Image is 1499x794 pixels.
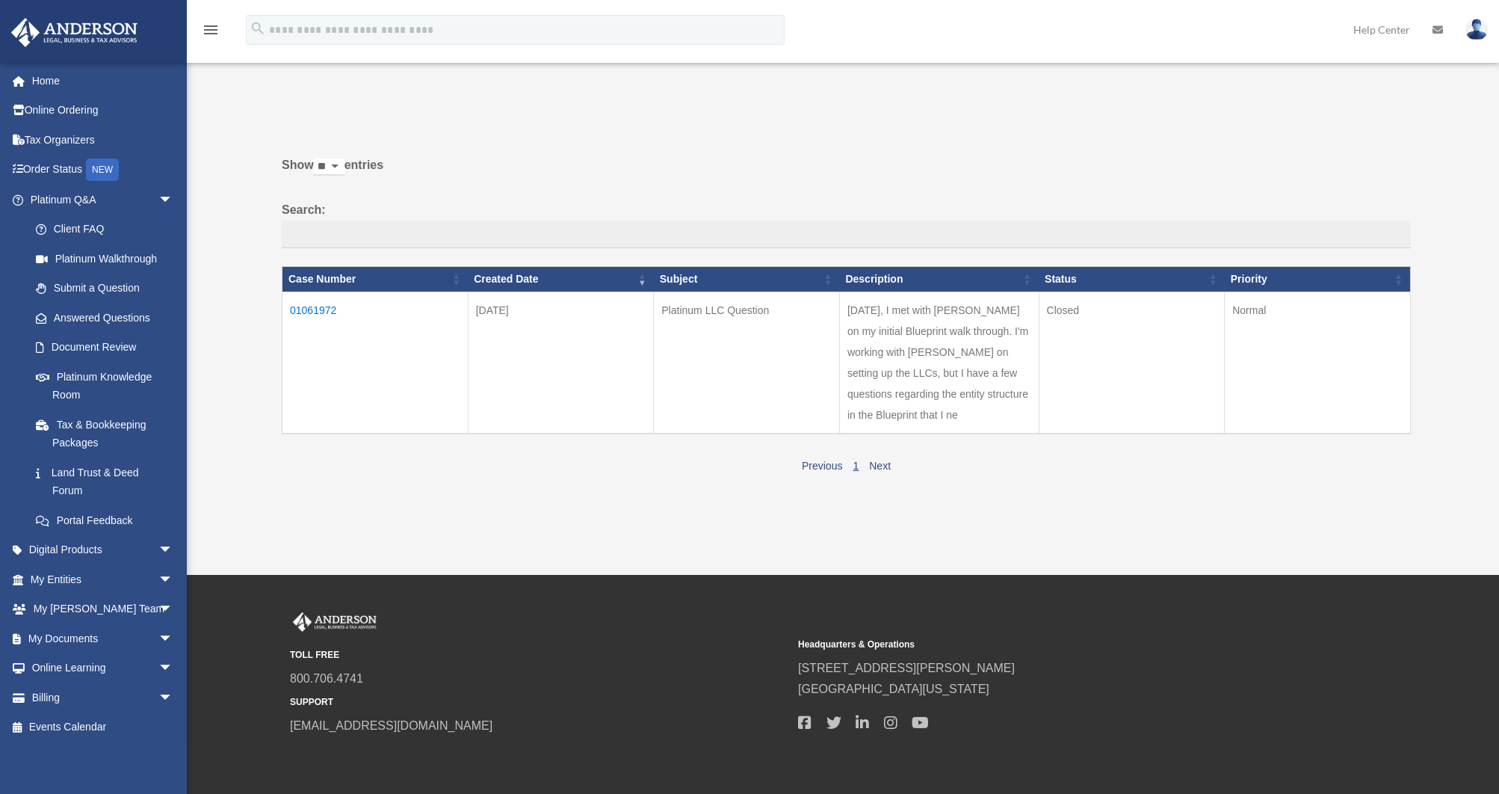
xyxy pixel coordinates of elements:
[202,21,220,39] i: menu
[10,713,196,742] a: Events Calendar
[282,155,1411,191] label: Show entries
[1039,267,1225,292] th: Status: activate to sort column ascending
[869,460,891,472] a: Next
[798,683,989,695] a: [GEOGRAPHIC_DATA][US_STATE]
[7,18,142,47] img: Anderson Advisors Platinum Portal
[158,594,188,625] span: arrow_drop_down
[10,66,196,96] a: Home
[21,458,188,505] a: Land Trust & Deed Forum
[468,267,654,292] th: Created Date: activate to sort column ascending
[1465,19,1488,40] img: User Pic
[10,535,196,565] a: Digital Productsarrow_drop_down
[21,303,181,333] a: Answered Questions
[468,292,654,434] td: [DATE]
[314,159,344,176] select: Showentries
[853,460,859,472] a: 1
[158,535,188,566] span: arrow_drop_down
[798,662,1015,674] a: [STREET_ADDRESS][PERSON_NAME]
[290,647,788,663] small: TOLL FREE
[839,267,1039,292] th: Description: activate to sort column ascending
[10,683,196,713] a: Billingarrow_drop_down
[158,683,188,713] span: arrow_drop_down
[21,362,188,410] a: Platinum Knowledge Room
[158,624,188,654] span: arrow_drop_down
[158,653,188,684] span: arrow_drop_down
[10,594,196,624] a: My [PERSON_NAME] Teamarrow_drop_down
[654,267,840,292] th: Subject: activate to sort column ascending
[10,96,196,126] a: Online Ordering
[21,410,188,458] a: Tax & Bookkeeping Packages
[86,159,119,181] div: NEW
[21,244,188,274] a: Platinum Walkthrough
[290,695,788,710] small: SUPPORT
[282,200,1411,249] label: Search:
[21,274,188,304] a: Submit a Question
[802,460,842,472] a: Previous
[10,155,196,185] a: Order StatusNEW
[21,505,188,535] a: Portal Feedback
[10,125,196,155] a: Tax Organizers
[290,672,363,685] a: 800.706.4741
[1039,292,1225,434] td: Closed
[10,564,196,594] a: My Entitiesarrow_drop_down
[10,653,196,683] a: Online Learningarrow_drop_down
[839,292,1039,434] td: [DATE], I met with [PERSON_NAME] on my initial Blueprint walk through. I'm working with [PERSON_N...
[158,564,188,595] span: arrow_drop_down
[10,624,196,653] a: My Documentsarrow_drop_down
[654,292,840,434] td: Platinum LLC Question
[202,26,220,39] a: menu
[290,612,380,632] img: Anderson Advisors Platinum Portal
[290,719,492,732] a: [EMAIL_ADDRESS][DOMAIN_NAME]
[1225,292,1411,434] td: Normal
[282,267,469,292] th: Case Number: activate to sort column ascending
[21,333,188,363] a: Document Review
[21,215,188,244] a: Client FAQ
[798,637,1296,653] small: Headquarters & Operations
[250,20,266,37] i: search
[158,185,188,215] span: arrow_drop_down
[282,221,1411,249] input: Search:
[10,185,188,215] a: Platinum Q&Aarrow_drop_down
[1225,267,1411,292] th: Priority: activate to sort column ascending
[282,292,469,434] td: 01061972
